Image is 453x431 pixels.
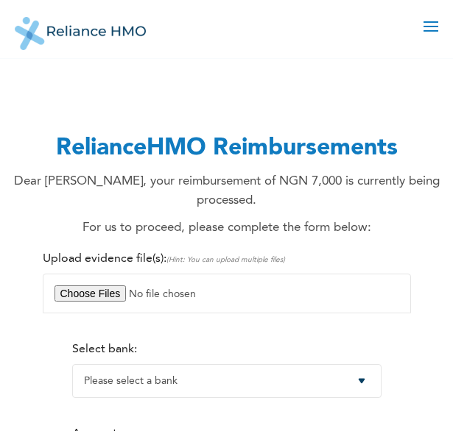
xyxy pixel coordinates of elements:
[43,253,285,265] label: Upload evidence file(s):
[9,134,444,163] h1: RelianceHMO Reimbursements
[9,172,444,210] p: Dear [PERSON_NAME], your reimbursement of NGN 7,000 is currently being processed.
[72,343,137,355] label: Select bank:
[166,256,285,263] span: (Hint: You can upload multiple files)
[9,218,444,238] p: For us to proceed, please complete the form below:
[15,6,146,50] img: Reliance HMO's Logo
